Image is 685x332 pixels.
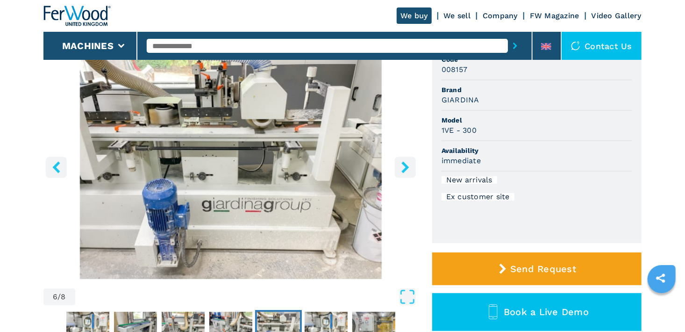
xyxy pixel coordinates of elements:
button: Book a Live Demo [432,293,642,331]
span: Send Request [510,263,576,274]
button: right-button [395,157,416,178]
a: FW Magazine [530,11,579,20]
a: Video Gallery [592,11,642,20]
a: We buy [397,7,432,24]
button: left-button [46,157,67,178]
span: Availability [442,146,632,155]
span: 8 [61,293,66,301]
button: Send Request [432,253,642,285]
span: Brand [442,85,632,94]
img: Contact us [571,41,580,51]
div: Go to Slide 6 [43,52,418,279]
a: sharethis [649,267,672,290]
img: Ferwood [43,6,111,26]
div: Contact us [562,32,642,60]
a: We sell [444,11,471,20]
button: submit-button [508,35,522,57]
span: / [57,293,61,301]
button: Open Fullscreen [78,289,416,305]
h3: 008157 [442,64,468,75]
img: Painting Lines GIARDINA 1VE - 300 [43,52,418,279]
div: Ex customer site [442,193,514,201]
h3: GIARDINA [442,94,479,105]
span: 6 [53,293,57,301]
span: Book a Live Demo [504,306,589,318]
div: New arrivals [442,176,497,184]
h3: immediate [442,155,481,166]
span: Model [442,115,632,125]
iframe: Chat [645,290,678,325]
a: Company [483,11,518,20]
button: Machines [62,40,114,51]
h3: 1VE - 300 [442,125,477,136]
